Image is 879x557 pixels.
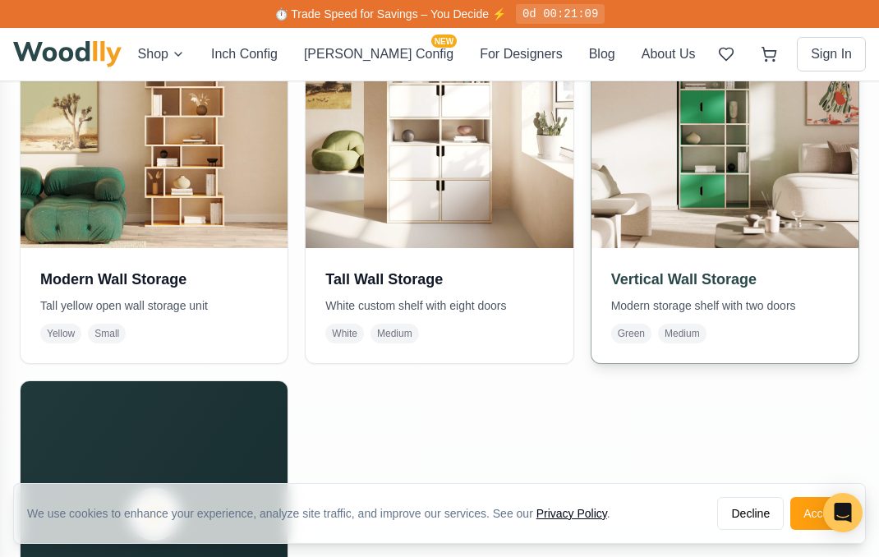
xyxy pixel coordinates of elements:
p: Modern storage shelf with two doors [611,297,839,314]
h3: Modern Wall Storage [40,268,268,291]
h3: Tall Wall Storage [325,268,553,291]
button: Sign In [797,37,866,71]
img: Woodlly [13,41,122,67]
button: Inch Config [211,44,278,64]
button: Shop [138,44,185,64]
button: For Designers [480,44,562,64]
div: Open Intercom Messenger [823,493,863,532]
span: ⏱️ Trade Speed for Savings – You Decide ⚡ [274,7,506,21]
span: Medium [658,324,706,343]
button: About Us [642,44,696,64]
a: Privacy Policy [536,507,607,520]
span: Green [611,324,651,343]
span: NEW [431,35,457,48]
span: Yellow [40,324,81,343]
p: White custom shelf with eight doors [325,297,553,314]
button: Decline [717,497,784,530]
h3: Vertical Wall Storage [611,268,839,291]
span: Small [88,324,126,343]
button: Accept [790,497,852,530]
button: Blog [589,44,615,64]
div: 0d 00:21:09 [516,4,605,24]
div: We use cookies to enhance your experience, analyze site traffic, and improve our services. See our . [27,505,624,522]
button: [PERSON_NAME] ConfigNEW [304,44,453,64]
span: Medium [370,324,419,343]
span: White [325,324,364,343]
p: Tall yellow open wall storage unit [40,297,268,314]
